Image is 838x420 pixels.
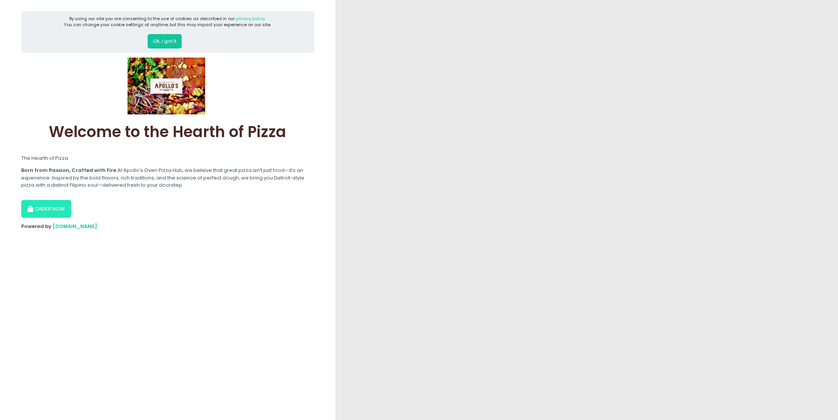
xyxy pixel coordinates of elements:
[148,34,182,48] button: Ok, I got it
[21,167,314,189] div: At Apollo’s Oven Pizza Hub, we believe that great pizza isn’t just food—it’s an experience. Inspi...
[21,167,116,174] b: Born from Passion, Crafted with Fire
[21,114,314,150] div: Welcome to the Hearth of Pizza
[128,58,205,114] img: Apollo's Oven
[21,155,314,162] div: The Hearth of Pizza
[21,223,314,230] div: Powered by
[53,223,97,230] a: [DOMAIN_NAME]
[64,16,271,28] div: By using our site you are consenting to the use of cookies as described in our You can change you...
[21,200,71,218] button: ORDER NOW
[236,16,266,22] a: privacy policy.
